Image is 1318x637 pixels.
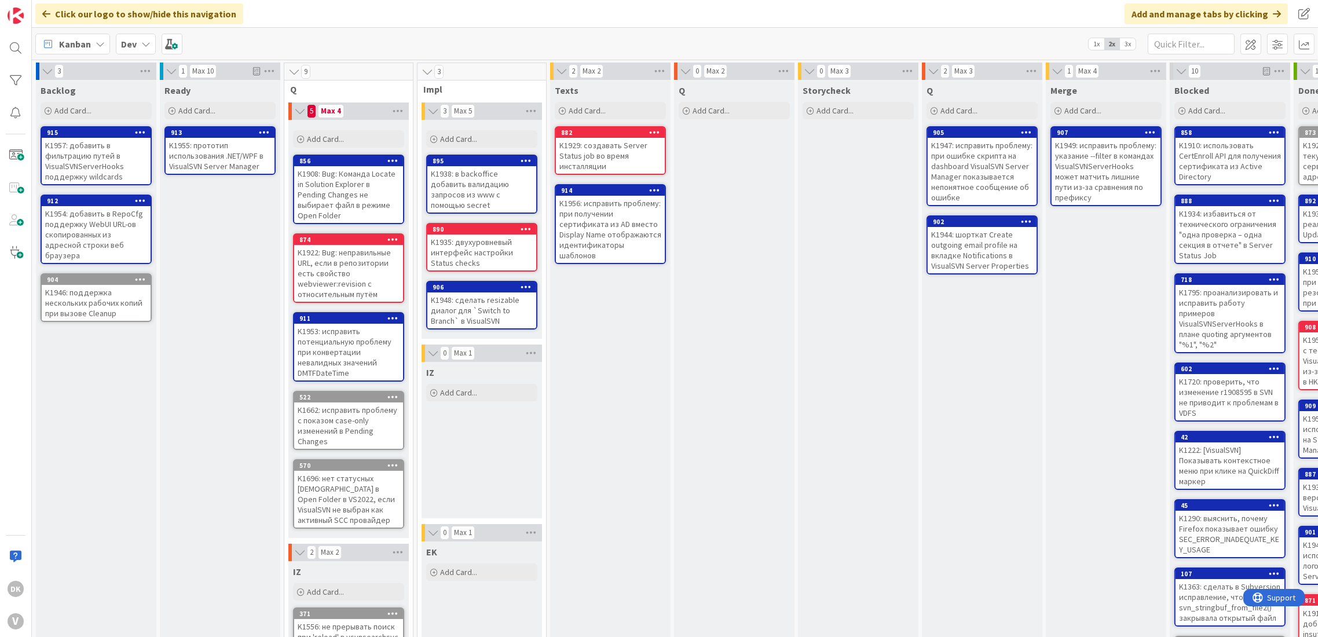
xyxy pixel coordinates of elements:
[1188,64,1201,78] span: 10
[1176,364,1284,374] div: 602
[1176,569,1284,625] div: 107K1363: сделать в Subversion исправление, чтобы svn_stringbuf_from_file2() закрывала открытый файл
[294,156,403,223] div: 856K1908: Bug: Команда Locate in Solution Explorer в Pending Changes не выбирает файл в режиме Op...
[1176,274,1284,352] div: 718K1795: проанализировать и исправить работу примеров VisualSVNServerHooks в плане quoting аргум...
[427,292,536,328] div: K1948: сделать resizable диалог для `Switch to Branch` в VisualSVN
[294,245,403,302] div: K1922: Bug: неправильные URL, если в репозитории есть свойство webviewer:revision с относительным...
[556,196,665,263] div: K1956: исправить проблему: при получении сертификата из AD вместо Display Name отображаются идент...
[54,64,64,78] span: 3
[47,129,151,137] div: 915
[583,68,601,74] div: Max 2
[1125,3,1288,24] div: Add and manage tabs by clicking
[1176,569,1284,579] div: 107
[121,38,137,50] b: Dev
[42,274,151,285] div: 904
[569,105,606,116] span: Add Card...
[1176,127,1284,184] div: 858K1910: использовать CertEnroll API для получения сертификата из Active Directory
[166,127,274,138] div: 913
[440,526,449,540] span: 0
[556,138,665,174] div: K1929: создавать Server Status job во время инсталляции
[427,224,536,235] div: 890
[440,346,449,360] span: 0
[440,387,477,398] span: Add Card...
[299,393,403,401] div: 522
[294,460,403,528] div: 570K1696: нет статусных [DEMOGRAPHIC_DATA] в Open Folder в VS2022, если VisualSVN не выбран как а...
[8,581,24,597] div: DK
[166,138,274,174] div: K1955: прототип использования .NET/WPF в VisualSVN Server Manager
[933,129,1037,137] div: 905
[42,127,151,184] div: 915K1957: добавить в фильтрацию путей в VisualSVNServerHooks поддержку wildcards
[299,462,403,470] div: 570
[1181,197,1284,205] div: 888
[927,85,933,96] span: Q
[1176,500,1284,557] div: 45K1290: выяснить, почему Firefox показывает ошибку SEC_ERROR_INADEQUATE_KEY_USAGE
[47,276,151,284] div: 904
[307,134,344,144] span: Add Card...
[59,37,91,51] span: Kanban
[556,185,665,263] div: 914K1956: исправить проблему: при получении сертификата из AD вместо Display Name отображаются ид...
[41,195,152,264] a: 912K1954: добавить в RepoCfg поддержку WebUI URL-ов скопированных из адресной строки веб браузера
[307,104,316,118] span: 5
[928,127,1037,138] div: 905
[299,236,403,244] div: 874
[166,127,274,174] div: 913K1955: прототип использования .NET/WPF в VisualSVN Server Manager
[42,206,151,263] div: K1954: добавить в RepoCfg поддержку WebUI URL-ов скопированных из адресной строки веб браузера
[164,126,276,175] a: 913K1955: прототип использования .NET/WPF в VisualSVN Server Manager
[427,156,536,166] div: 895
[433,157,536,165] div: 895
[178,105,215,116] span: Add Card...
[427,282,536,328] div: 906K1948: сделать resizable диалог для `Switch to Branch` в VisualSVN
[426,155,537,214] a: 895K1938: в backoffice добавить валидацию запросов из www с помощью secret
[817,64,826,78] span: 0
[1176,127,1284,138] div: 858
[928,217,1037,227] div: 902
[803,85,851,96] span: Storycheck
[940,64,950,78] span: 2
[1181,129,1284,137] div: 858
[294,402,403,449] div: K1662: исправить проблему с показом case-only изменений в Pending Changes
[1176,511,1284,557] div: K1290: выяснить, почему Firefox показывает ошибку SEC_ERROR_INADEQUATE_KEY_USAGE
[433,283,536,291] div: 906
[1181,501,1284,510] div: 45
[321,108,341,114] div: Max 4
[42,127,151,138] div: 915
[293,155,404,224] a: 856K1908: Bug: Команда Locate in Solution Explorer в Pending Changes не выбирает файл в режиме Op...
[294,392,403,449] div: 522K1662: исправить проблему с показом case-only изменений в Pending Changes
[294,313,403,324] div: 911
[427,166,536,213] div: K1938: в backoffice добавить валидацию запросов из www с помощью secret
[1176,196,1284,206] div: 888
[8,613,24,629] div: V
[294,166,403,223] div: K1908: Bug: Команда Locate in Solution Explorer в Pending Changes не выбирает файл в режиме Open ...
[294,235,403,302] div: 874K1922: Bug: неправильные URL, если в репозитории есть свойство webviewer:revision с относитель...
[927,215,1038,274] a: 902K1944: шорткат Create outgoing email profile на вкладке Notifications в VisualSVN Server Prope...
[426,367,434,378] span: IZ
[1052,127,1160,138] div: 907
[454,530,472,536] div: Max 1
[8,8,24,24] img: Visit kanbanzone.com
[1064,105,1101,116] span: Add Card...
[440,104,449,118] span: 3
[294,392,403,402] div: 522
[1174,273,1286,353] a: 718K1795: проанализировать и исправить работу примеров VisualSVNServerHooks в плане quoting аргум...
[1176,500,1284,511] div: 45
[440,134,477,144] span: Add Card...
[294,609,403,619] div: 371
[1174,499,1286,558] a: 45K1290: выяснить, почему Firefox показывает ошибку SEC_ERROR_INADEQUATE_KEY_USAGE
[1104,38,1120,50] span: 2x
[928,138,1037,205] div: K1947: исправить проблему: при ошибке скрипта на dashboard VisualSVN Server Manager показывается ...
[293,233,404,303] a: 874K1922: Bug: неправильные URL, если в репозитории есть свойство webviewer:revision с относитель...
[693,64,702,78] span: 0
[940,105,977,116] span: Add Card...
[294,313,403,380] div: 911K1953: исправить потенциальную проблему при конвертации невалидных значений DMTFDateTime
[1050,85,1077,96] span: Merge
[1176,432,1284,489] div: 42K1222: [VisualSVN] Показывать контекстное меню при клике на QuickDiff маркер
[1174,195,1286,264] a: 888K1934: избавиться от технического ограничения "одна проверка – одна секция в отчете" в Server ...
[42,196,151,206] div: 912
[561,186,665,195] div: 914
[440,567,477,577] span: Add Card...
[555,85,579,96] span: Texts
[1181,433,1284,441] div: 42
[41,273,152,322] a: 904K1946: поддержка нескольких рабочих копий при вызове Cleanup
[299,314,403,323] div: 911
[1052,138,1160,205] div: K1949: исправить проблему: указание --filter в командах VisualSVNServerHooks может матчить лишние...
[293,566,301,577] span: IZ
